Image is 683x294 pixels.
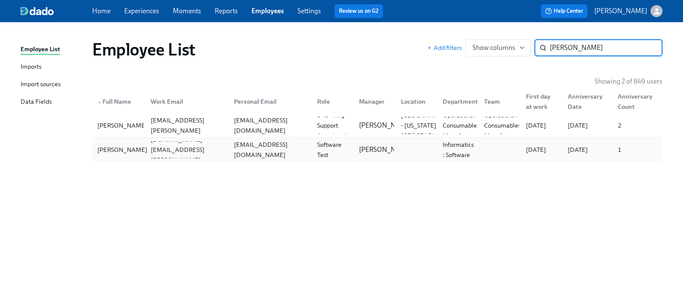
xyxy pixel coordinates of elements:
a: [PERSON_NAME][PERSON_NAME][DOMAIN_NAME][EMAIL_ADDRESS][PERSON_NAME][DOMAIN_NAME][EMAIL_ADDRESS][D... [92,138,663,162]
div: Manager [356,96,394,107]
a: Data Fields [20,97,85,108]
a: Settings [298,7,321,15]
div: Anniversary Count [611,93,661,110]
button: Show columns [465,39,531,56]
div: Employee List [20,44,60,55]
div: 348 - Mfg Support Associate I [314,110,352,141]
input: Search by name [550,39,663,56]
div: [PERSON_NAME][PERSON_NAME][EMAIL_ADDRESS][PERSON_NAME][DOMAIN_NAME][EMAIL_ADDRESS][DOMAIN_NAME]34... [92,114,663,137]
a: Home [92,7,111,15]
div: Anniversary Count [614,91,661,112]
a: Employee List [20,44,85,55]
div: Team [477,93,519,110]
a: Import sources [20,79,85,90]
div: [DATE] [564,145,611,155]
div: First day at work [522,91,561,112]
div: [PERSON_NAME] [94,120,151,131]
div: First day at work [519,93,561,110]
div: [PERSON_NAME] [94,145,151,155]
p: [PERSON_NAME] [359,145,412,154]
div: Department [436,93,478,110]
h1: Employee List [92,39,196,60]
div: [PERSON_NAME][DOMAIN_NAME][EMAIL_ADDRESS][PERSON_NAME][DOMAIN_NAME] [147,124,227,175]
div: Location [394,93,436,110]
div: 1 [614,145,661,155]
a: Reports [215,7,238,15]
div: Full Name [94,96,144,107]
div: ▲Full Name [94,93,144,110]
span: Help Center [545,7,583,15]
div: 2 [614,120,661,131]
button: [PERSON_NAME] [594,5,663,17]
div: Role [310,93,352,110]
div: Team [481,96,519,107]
button: Help Center [541,4,587,18]
div: Manager [352,93,394,110]
button: Review us on G2 [335,4,383,18]
div: [DATE] [564,120,611,131]
div: Role [314,96,352,107]
div: Anniversary Date [564,91,611,112]
div: Personal Email [227,93,310,110]
div: Department [439,96,482,107]
div: [EMAIL_ADDRESS][DOMAIN_NAME] [231,140,310,160]
a: [PERSON_NAME][PERSON_NAME][EMAIL_ADDRESS][PERSON_NAME][DOMAIN_NAME][EMAIL_ADDRESS][DOMAIN_NAME]34... [92,114,663,138]
p: Showing 2 of 849 users [595,77,663,86]
a: dado [20,7,92,15]
span: Show columns [473,44,524,52]
div: Work Email [147,96,227,107]
div: Import sources [20,79,61,90]
a: Imports [20,62,85,73]
div: [EMAIL_ADDRESS][DOMAIN_NAME] [231,115,310,136]
span: ▲ [97,100,102,104]
button: Add filters [427,44,462,52]
a: Moments [173,7,201,15]
p: [PERSON_NAME] [594,6,647,16]
div: [GEOGRAPHIC_DATA] [GEOGRAPHIC_DATA] - [US_STATE] [GEOGRAPHIC_DATA]-[GEOGRAPHIC_DATA] [397,100,469,151]
div: Imports [20,62,41,73]
a: Experiences [124,7,159,15]
div: [DATE] [522,120,561,131]
div: Anniversary Date [561,93,611,110]
div: Location [397,96,436,107]
div: Personal Email [231,96,310,107]
div: Data Fields [20,97,52,108]
div: Informatics : Software [439,140,478,160]
div: [PERSON_NAME][EMAIL_ADDRESS][PERSON_NAME][DOMAIN_NAME] [147,105,227,146]
a: Employees [251,7,284,15]
img: dado [20,7,54,15]
div: Work Email [144,93,227,110]
a: Review us on G2 [339,7,379,15]
p: [PERSON_NAME] [359,121,412,130]
div: Operations : Consumables Manufact [481,110,524,141]
div: Sr Manager, Software Test Engineering [314,129,354,170]
div: Operations : Consumables Manufact [439,110,483,141]
div: [DATE] [522,145,561,155]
